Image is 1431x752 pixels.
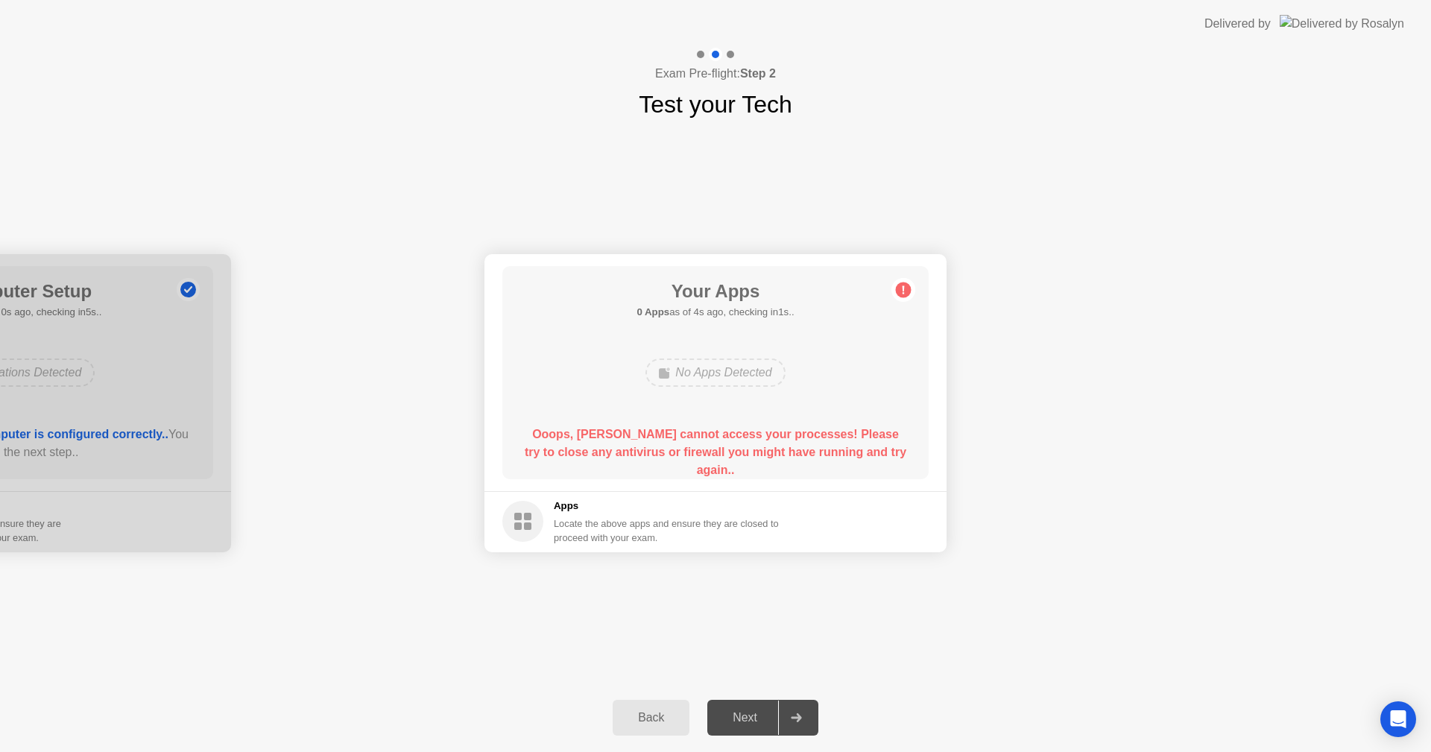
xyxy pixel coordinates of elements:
h5: Apps [554,499,780,514]
h5: as of 4s ago, checking in1s.. [636,305,794,320]
h1: Test your Tech [639,86,792,122]
b: Ooops, [PERSON_NAME] cannot access your processes! Please try to close any antivirus or firewall ... [525,428,906,476]
div: Open Intercom Messenger [1380,701,1416,737]
img: Delivered by Rosalyn [1280,15,1404,32]
div: Next [712,711,778,724]
div: Delivered by [1204,15,1271,33]
h4: Exam Pre-flight: [655,65,776,83]
div: Back [617,711,685,724]
div: No Apps Detected [645,358,785,387]
button: Next [707,700,818,736]
button: Back [613,700,689,736]
div: Locate the above apps and ensure they are closed to proceed with your exam. [554,516,780,545]
h1: Your Apps [636,278,794,305]
b: Step 2 [740,67,776,80]
b: 0 Apps [636,306,669,317]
